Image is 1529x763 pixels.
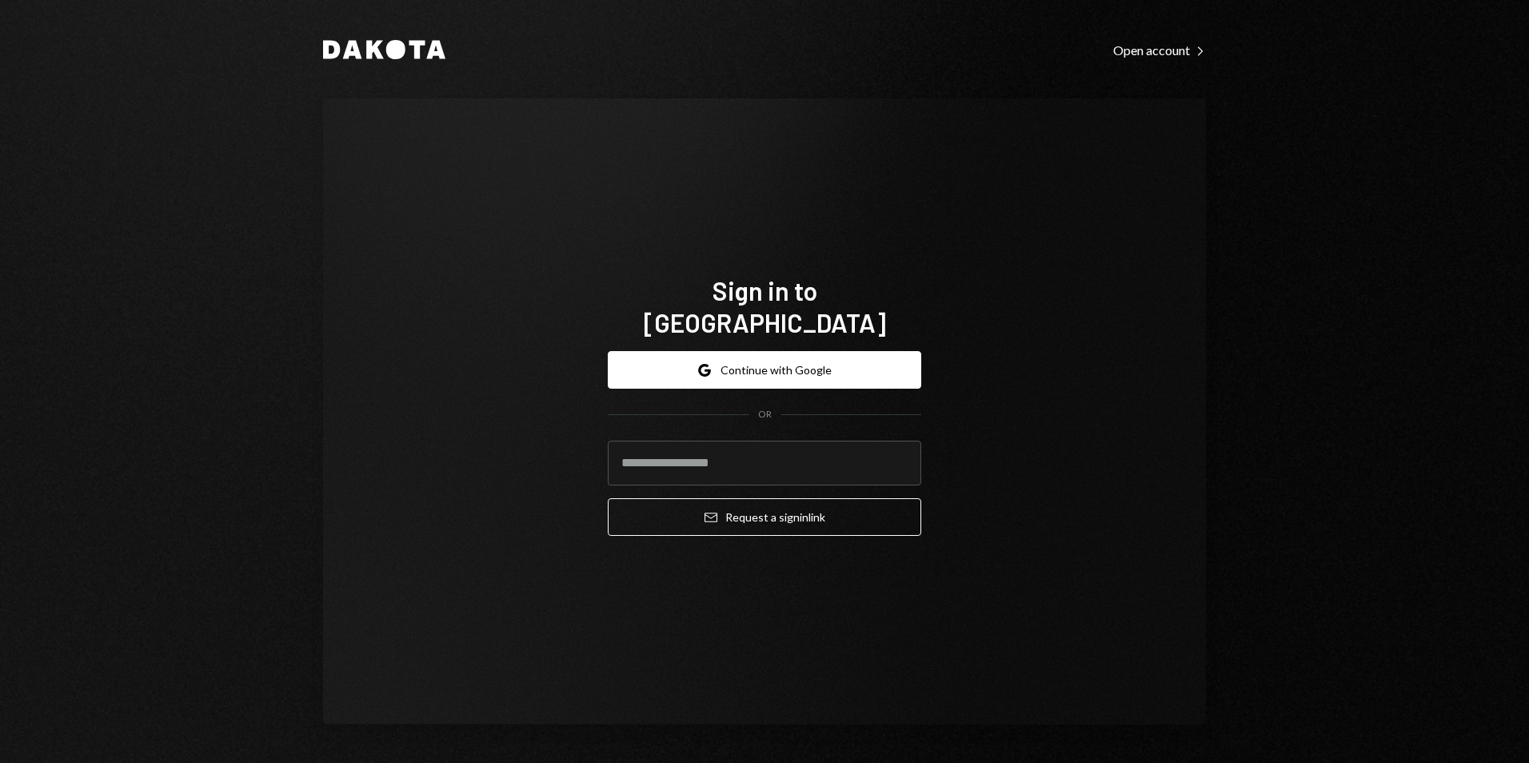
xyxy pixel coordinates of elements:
[608,498,921,536] button: Request a signinlink
[1113,42,1206,58] div: Open account
[608,351,921,389] button: Continue with Google
[758,408,772,421] div: OR
[608,274,921,338] h1: Sign in to [GEOGRAPHIC_DATA]
[1113,41,1206,58] a: Open account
